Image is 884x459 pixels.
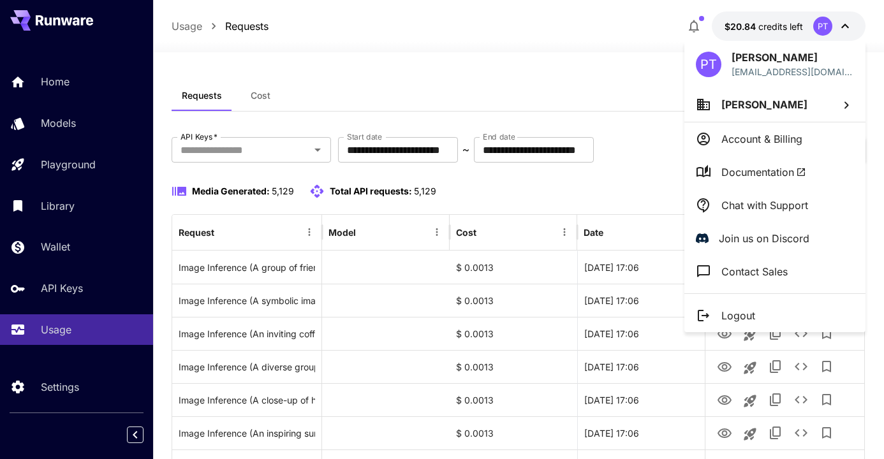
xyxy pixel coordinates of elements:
p: Join us on Discord [719,231,809,246]
p: [EMAIL_ADDRESS][DOMAIN_NAME] [732,65,854,78]
p: [PERSON_NAME] [732,50,854,65]
span: Documentation [721,164,806,180]
p: Contact Sales [721,264,788,279]
span: [PERSON_NAME] [721,98,807,111]
div: paultaylor10@me.com [732,65,854,78]
p: Account & Billing [721,131,802,147]
button: [PERSON_NAME] [684,87,866,122]
p: Logout [721,308,755,323]
p: Chat with Support [721,198,808,213]
div: PT [696,52,721,77]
